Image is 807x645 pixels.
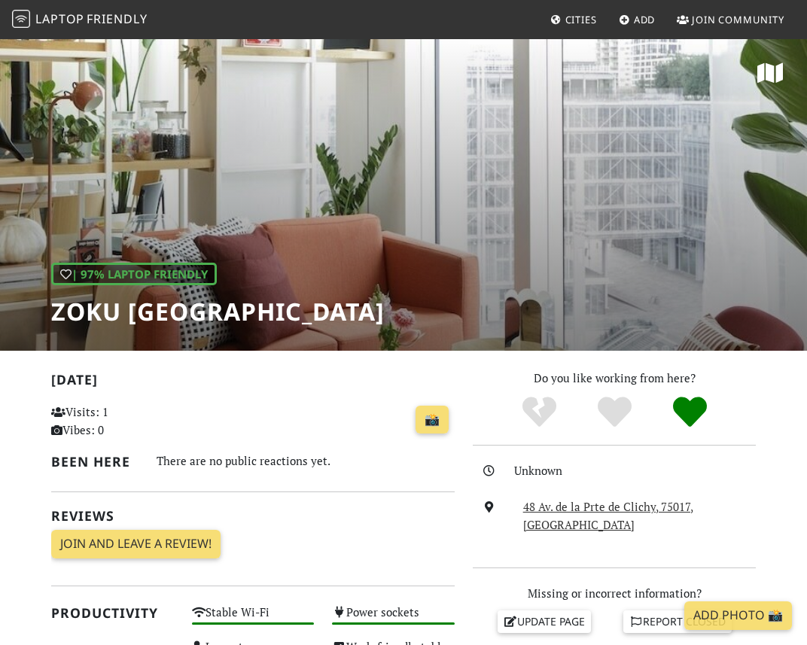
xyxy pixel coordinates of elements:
div: Unknown [514,461,765,479]
span: Add [634,13,656,26]
div: No [501,395,577,429]
h2: [DATE] [51,372,455,394]
a: Report closed [623,610,732,633]
a: Update page [498,610,591,633]
h2: Productivity [51,605,174,621]
a: Join Community [671,6,790,33]
div: Is there Wi-Fi? [183,602,324,637]
a: Join and leave a review! [51,530,221,558]
a: Add [613,6,662,33]
a: LaptopFriendly LaptopFriendly [12,7,148,33]
span: Friendly [87,11,147,27]
div: Is it easy to find power sockets? [323,602,464,637]
p: Missing or incorrect information? [473,584,756,602]
span: Join Community [692,13,784,26]
img: LaptopFriendly [12,10,30,28]
a: 48 Av. de la Prte de Clichy, 75017, [GEOGRAPHIC_DATA] [523,499,693,532]
div: In general, do you like working from here? [51,263,217,285]
p: Do you like working from here? [473,369,756,387]
div: Yes [577,395,652,429]
span: Cities [565,13,597,26]
p: Visits: 1 Vibes: 0 [51,403,174,439]
a: Add Photo 📸 [684,601,792,630]
span: Laptop [35,11,84,27]
h2: Been here [51,454,139,470]
div: Definitely! [652,395,727,429]
div: There are no public reactions yet. [157,451,455,471]
a: 📸 [416,406,449,434]
h1: Zoku [GEOGRAPHIC_DATA] [51,297,385,326]
h2: Reviews [51,508,455,524]
a: Cities [544,6,603,33]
